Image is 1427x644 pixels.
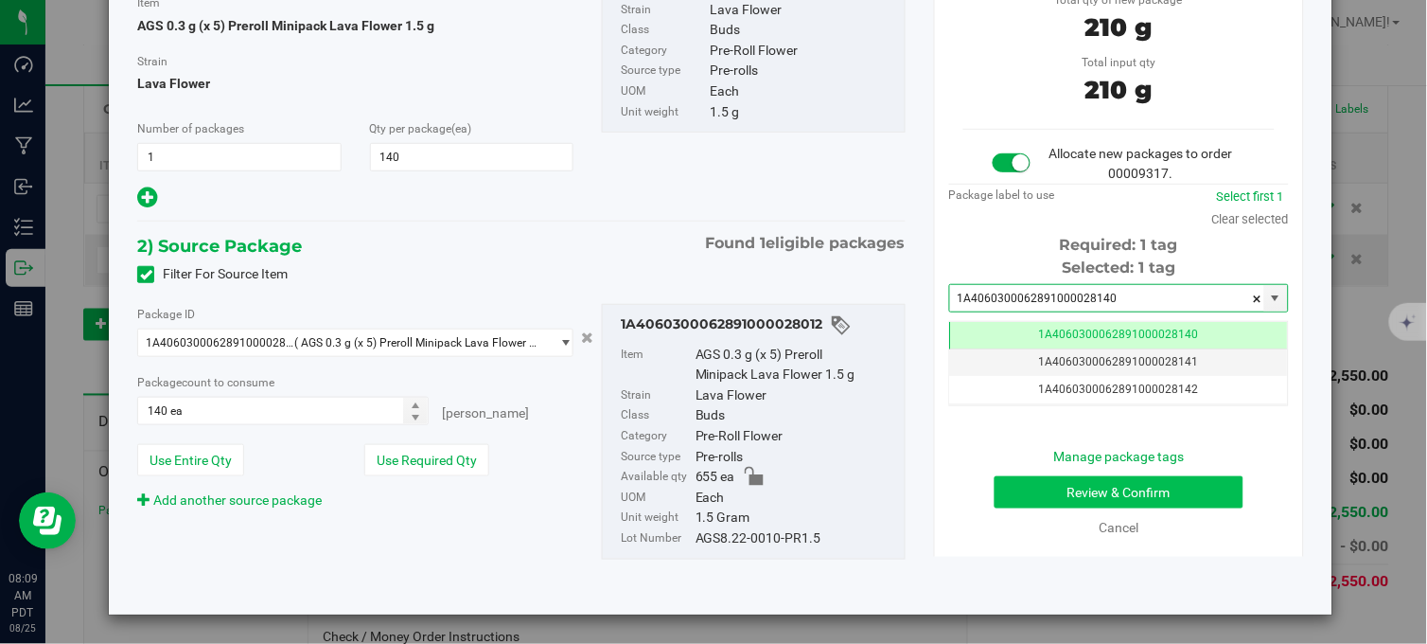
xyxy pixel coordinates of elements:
span: 655 ea [696,467,735,488]
button: Cancel button [575,324,599,351]
span: 1 [761,234,766,252]
div: Pre-rolls [710,61,895,81]
label: Unit weight [621,102,706,123]
span: ( AGS 0.3 g (x 5) Preroll Minipack Lava Flower 1.5 g ) [294,336,541,349]
div: AGS8.22-0010-PR1.5 [696,528,895,549]
label: Unit weight [621,508,692,528]
label: Filter For Source Item [137,264,288,284]
div: Buds [696,405,895,426]
a: Cancel [1099,520,1138,535]
div: Pre-rolls [696,447,895,468]
span: Allocate new packages to order 00009317. [1049,146,1233,181]
label: Source type [621,447,692,468]
span: 210 g [1085,75,1153,105]
span: 1A4060300062891000028140 [1039,328,1199,341]
div: AGS 0.3 g (x 5) Preroll Minipack Lava Flower 1.5 g [696,345,895,385]
span: Selected: 1 tag [1062,259,1175,277]
span: clear [1251,285,1262,313]
span: Qty per package [370,122,472,135]
span: select [549,330,573,356]
div: Pre-Roll Flower [696,426,895,447]
span: Package label to use [949,188,1055,202]
button: Use Required Qty [364,444,489,476]
span: 1A4060300062891000028142 [1039,383,1199,396]
span: 1A4060300062891000028012 [146,336,294,349]
a: Clear selected [1212,212,1289,226]
label: Category [621,41,706,62]
div: Buds [710,20,895,41]
label: Item [621,345,692,385]
a: Manage package tags [1053,449,1184,464]
input: 1 [138,144,340,170]
span: AGS 0.3 g (x 5) Preroll Minipack Lava Flower 1.5 g [137,18,434,33]
span: Total input qty [1082,56,1155,69]
iframe: Resource center [19,492,76,549]
label: Lot Number [621,528,692,549]
div: 1.5 g [710,102,895,123]
div: 1A4060300062891000028012 [621,314,895,337]
a: Add another source package [137,492,322,508]
div: Each [710,81,895,102]
input: 140 ea [138,398,427,424]
div: Lava Flower [696,385,895,406]
span: (ea) [452,122,472,135]
label: Strain [137,53,167,70]
span: 2) Source Package [137,232,302,260]
button: Review & Confirm [995,476,1243,509]
span: 210 g [1085,12,1153,43]
a: Select first 1 [1217,189,1284,204]
span: [PERSON_NAME] [443,405,530,420]
div: 1.5 Gram [696,508,895,528]
span: count [182,376,211,389]
input: 140 [371,144,573,170]
label: Category [621,426,692,447]
div: Pre-Roll Flower [710,41,895,62]
span: Decrease value [403,411,427,425]
label: Class [621,20,706,41]
span: Number of packages [137,122,244,135]
span: Add new output [137,193,157,208]
label: Source type [621,61,706,81]
input: Starting tag number [950,285,1264,312]
span: Lava Flower [137,69,573,98]
span: Found eligible packages [706,232,906,255]
span: Package to consume [137,376,274,389]
span: Increase value [403,398,427,412]
label: Strain [621,385,692,406]
span: 1A4060300062891000028141 [1039,355,1199,368]
label: UOM [621,488,692,509]
label: Available qty [621,467,692,488]
span: Package ID [137,308,195,321]
span: select [1264,285,1288,312]
div: Each [696,488,895,509]
label: Class [621,405,692,426]
label: UOM [621,81,706,102]
button: Use Entire Qty [137,444,244,476]
span: Required: 1 tag [1060,236,1178,254]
